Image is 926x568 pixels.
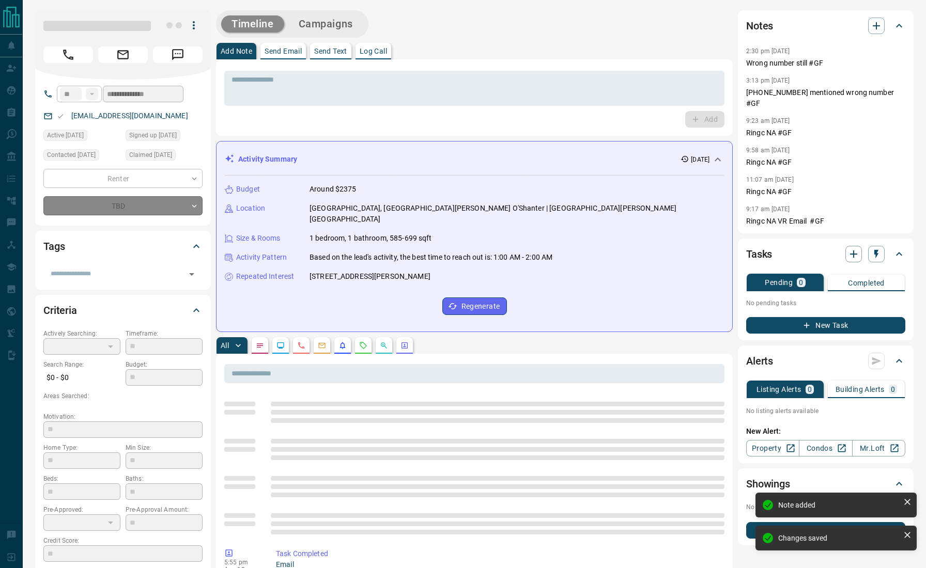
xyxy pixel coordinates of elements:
[184,267,199,281] button: Open
[126,474,203,483] p: Baths:
[47,150,96,160] span: Contacted [DATE]
[236,233,281,244] p: Size & Rooms
[338,341,347,350] svg: Listing Alerts
[746,186,905,197] p: Ringc NA #GF
[848,279,885,287] p: Completed
[98,46,148,63] span: Email
[746,13,905,38] div: Notes
[43,238,65,255] h2: Tags
[310,271,430,282] p: [STREET_ADDRESS][PERSON_NAME]
[746,349,905,373] div: Alerts
[43,169,203,188] div: Renter
[808,386,812,393] p: 0
[43,505,120,514] p: Pre-Approved:
[746,216,905,227] p: Ringc NA VR Email #GF
[236,203,265,214] p: Location
[256,341,264,350] svg: Notes
[238,154,297,165] p: Activity Summary
[746,502,905,512] p: No showings booked
[746,295,905,311] p: No pending tasks
[43,234,203,259] div: Tags
[310,203,724,225] p: [GEOGRAPHIC_DATA], [GEOGRAPHIC_DATA][PERSON_NAME] O'Shanter | [GEOGRAPHIC_DATA][PERSON_NAME][GEOG...
[746,471,905,496] div: Showings
[691,155,709,164] p: [DATE]
[310,233,432,244] p: 1 bedroom, 1 bathroom, 585-699 sqft
[43,360,120,369] p: Search Range:
[43,329,120,338] p: Actively Searching:
[778,501,899,509] div: Note added
[746,157,905,168] p: Ringc NA #GF
[746,476,790,492] h2: Showings
[310,184,357,195] p: Around $2375
[746,48,790,55] p: 2:30 pm [DATE]
[221,15,284,33] button: Timeline
[746,128,905,138] p: Ringc NA #GF
[318,341,326,350] svg: Emails
[126,149,203,164] div: Tue Jul 22 2025
[442,297,507,315] button: Regenerate
[43,443,120,452] p: Home Type:
[126,130,203,144] div: Tue Jul 22 2025
[57,113,64,120] svg: Email Valid
[43,149,120,164] div: Tue Jul 22 2025
[129,150,172,160] span: Claimed [DATE]
[221,342,229,349] p: All
[71,112,188,120] a: [EMAIL_ADDRESS][DOMAIN_NAME]
[765,279,793,286] p: Pending
[746,440,799,456] a: Property
[224,559,260,566] p: 5:55 pm
[746,87,905,109] p: [PHONE_NUMBER] mentioned wrong number #GF
[746,206,790,213] p: 9:17 am [DATE]
[43,412,203,421] p: Motivation:
[746,147,790,154] p: 9:58 am [DATE]
[221,48,252,55] p: Add Note
[757,386,801,393] p: Listing Alerts
[360,48,387,55] p: Log Call
[746,58,905,69] p: Wrong number still #GF
[43,196,203,215] div: TBD
[236,252,287,263] p: Activity Pattern
[359,341,367,350] svg: Requests
[126,360,203,369] p: Budget:
[276,341,285,350] svg: Lead Browsing Activity
[126,329,203,338] p: Timeframe:
[380,341,388,350] svg: Opportunities
[746,242,905,266] div: Tasks
[126,505,203,514] p: Pre-Approval Amount:
[746,353,773,369] h2: Alerts
[836,386,885,393] p: Building Alerts
[852,440,905,456] a: Mr.Loft
[288,15,363,33] button: Campaigns
[43,369,120,386] p: $0 - $0
[236,184,260,195] p: Budget
[43,130,120,144] div: Tue Jul 22 2025
[129,130,177,140] span: Signed up [DATE]
[47,130,84,140] span: Active [DATE]
[43,391,203,401] p: Areas Searched:
[43,302,77,319] h2: Criteria
[153,46,203,63] span: Message
[43,298,203,323] div: Criteria
[265,48,302,55] p: Send Email
[43,474,120,483] p: Beds:
[297,341,305,350] svg: Calls
[746,406,905,416] p: No listing alerts available
[799,440,852,456] a: Condos
[314,48,347,55] p: Send Text
[225,150,724,169] div: Activity Summary[DATE]
[400,341,409,350] svg: Agent Actions
[43,46,93,63] span: Call
[276,548,720,559] p: Task Completed
[746,317,905,334] button: New Task
[746,522,905,539] button: New Showing
[746,246,772,262] h2: Tasks
[746,176,794,183] p: 11:07 am [DATE]
[799,279,803,286] p: 0
[746,426,905,437] p: New Alert:
[126,443,203,452] p: Min Size:
[310,252,552,263] p: Based on the lead's activity, the best time to reach out is: 1:00 AM - 2:00 AM
[746,117,790,124] p: 9:23 am [DATE]
[236,271,294,282] p: Repeated Interest
[891,386,895,393] p: 0
[43,536,203,545] p: Credit Score:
